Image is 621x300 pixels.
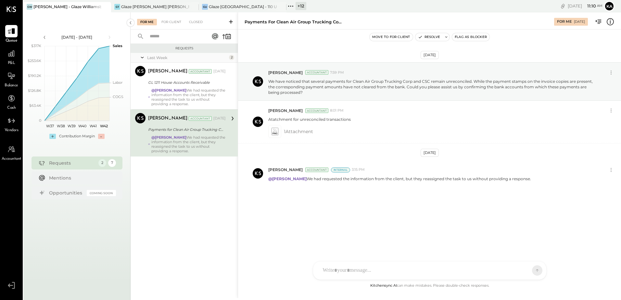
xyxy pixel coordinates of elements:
a: P&L [0,47,22,66]
a: Accountant [0,143,22,162]
div: Coming Soon [87,190,116,196]
text: $317K [31,44,41,48]
div: GU [202,4,208,10]
div: Accountant [305,70,328,75]
div: Payments for Clean Air Group Trucking Corp and CSC [148,126,224,133]
span: 1 Attachment [284,125,313,138]
span: 3:15 PM [352,167,365,172]
span: 8:01 PM [330,108,344,113]
div: copy link [560,3,566,9]
div: Accountant [305,108,328,113]
a: Queue [0,25,22,44]
div: [DATE] [213,69,226,74]
a: Cash [0,92,22,111]
span: [PERSON_NAME] [268,70,303,75]
div: [PERSON_NAME] - Glaze Williamsburg One LLC [33,4,101,9]
div: [DATE] [213,116,226,121]
div: Accountant [189,69,212,74]
text: 0 [39,118,41,123]
text: $126.8K [28,88,41,93]
p: We have noticed that several payments for Clean Air Group Trucking Corp and CSC remain unreconcil... [268,79,599,95]
div: + 12 [296,2,306,10]
strong: @[PERSON_NAME] [151,88,186,93]
span: [PERSON_NAME] [268,108,303,113]
text: W41 [90,124,97,128]
text: W37 [46,124,54,128]
div: We had requested the information from the client, but they reassigned the task to us without prov... [151,135,226,153]
div: For Client [158,19,184,25]
button: Resolve [415,33,443,41]
button: Flag as Blocker [452,33,489,41]
div: Requests [49,160,95,166]
div: Glaze [GEOGRAPHIC_DATA] - 110 Uni [209,4,277,9]
a: Balance [0,70,22,89]
div: Glaze [PERSON_NAME] [PERSON_NAME] LLC [121,4,189,9]
text: Labor [113,80,122,85]
div: GT [114,4,120,10]
div: Mentions [49,175,113,181]
button: Move to for client [370,33,413,41]
button: Ka [604,1,615,11]
div: [DATE] [568,3,602,9]
div: [PERSON_NAME] [148,68,187,75]
div: Contribution Margin [59,134,95,139]
div: + [49,134,56,139]
div: GW [27,4,32,10]
span: P&L [8,60,15,66]
div: [DATE] [574,19,585,24]
strong: @[PERSON_NAME] [268,176,307,181]
div: [PERSON_NAME] [148,115,187,122]
div: Internal [331,168,350,172]
div: We had requested the information from the client, but they reassigned the task to us without prov... [151,88,226,106]
text: W42 [100,124,108,128]
div: 7 [108,159,116,167]
div: Payments for Clean Air Group Trucking Corp and CSC [245,19,342,25]
span: [PERSON_NAME] [268,167,303,172]
div: Requests [134,46,234,51]
div: [DATE] [421,51,439,59]
text: W40 [78,124,86,128]
div: 2 [229,55,234,60]
p: We had requested the information from the client, but they reassigned the task to us without prov... [268,176,531,181]
a: Vendors [0,115,22,133]
div: Accountant [189,116,212,121]
span: Cash [7,105,16,111]
text: W39 [67,124,75,128]
span: Balance [5,83,18,89]
span: Queue [6,38,18,44]
text: W38 [57,124,65,128]
text: $63.4K [29,103,41,108]
div: Accountant [305,168,328,172]
div: 2 [98,159,106,167]
div: Closed [186,19,206,25]
div: GL 1211 House Accounts Receivable [148,79,224,86]
text: $190.2K [28,73,41,78]
div: For Me [557,19,572,24]
div: For Me [137,19,157,25]
div: Last Week [147,55,227,60]
div: Opportunities [49,190,83,196]
text: $253.6K [28,58,41,63]
strong: @[PERSON_NAME] [151,135,186,140]
span: Accountant [2,156,21,162]
span: 7:59 PM [330,70,344,75]
p: Atatchment for unreconciled transactions [268,117,351,122]
div: [DATE] - [DATE] [49,34,105,40]
span: Vendors [5,128,19,133]
text: COGS [113,94,123,99]
div: - [98,134,105,139]
text: Sales [113,44,122,48]
div: [DATE] [421,149,439,157]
